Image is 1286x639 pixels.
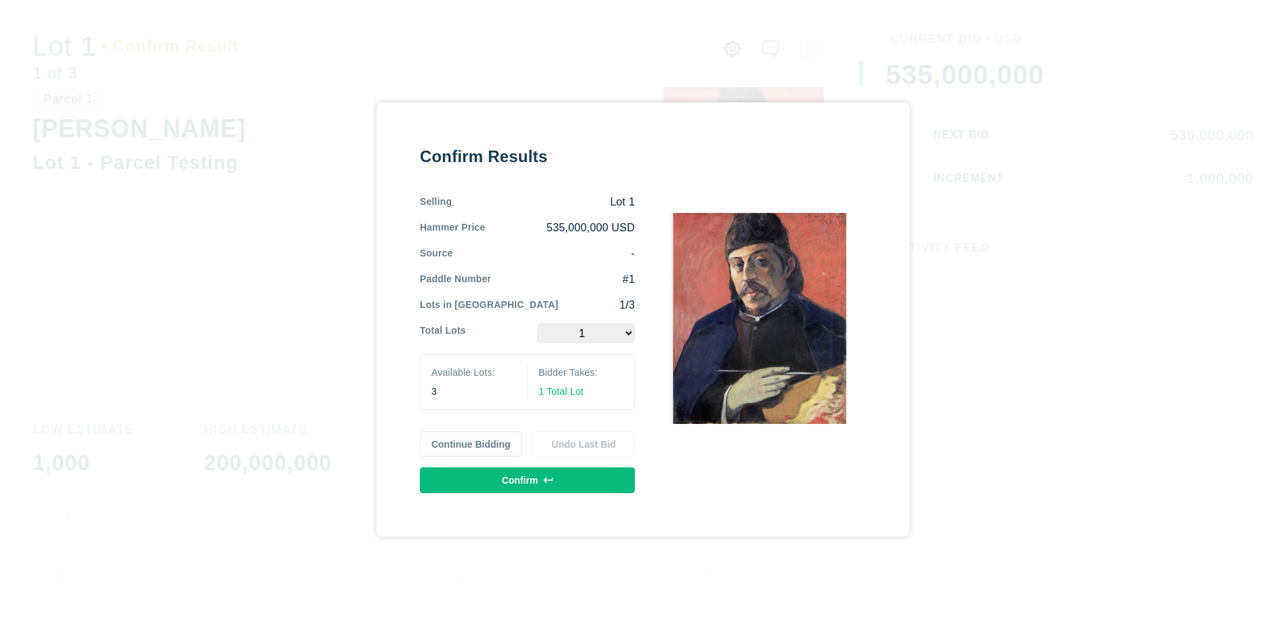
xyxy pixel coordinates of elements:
div: Lots in [GEOGRAPHIC_DATA] [420,298,558,313]
div: Total Lots [420,324,466,343]
div: 1/3 [558,298,635,313]
div: Lot 1 [452,195,635,210]
div: Selling [420,195,452,210]
div: Source [420,246,453,261]
button: Undo Last Bid [532,431,635,457]
div: Confirm Results [420,146,635,168]
span: 1 Total Lot [539,386,583,397]
div: Available Lots: [431,366,516,379]
div: - [453,246,635,261]
div: #1 [491,272,635,287]
button: Continue Bidding [420,431,522,457]
button: Confirm [420,467,635,493]
div: Paddle Number [420,272,491,287]
div: 3 [431,385,516,398]
div: Hammer Price [420,220,485,235]
div: Bidder Takes: [539,366,623,379]
div: 535,000,000 USD [485,220,635,235]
